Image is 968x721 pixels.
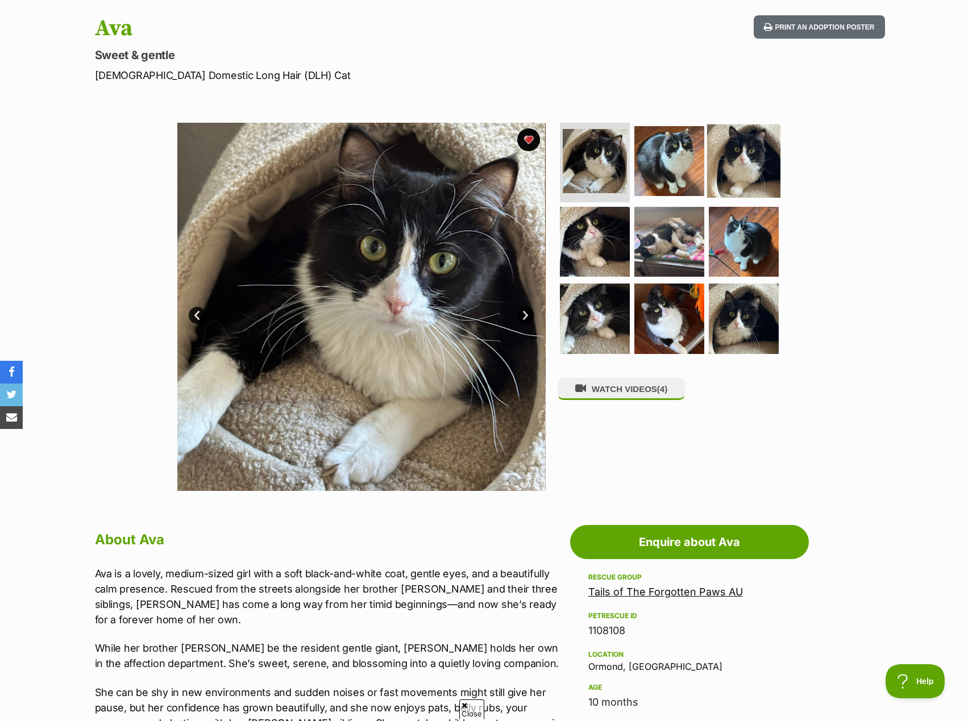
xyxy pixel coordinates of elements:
img: Photo of Ava [709,284,779,353]
button: favourite [517,128,540,151]
p: [DEMOGRAPHIC_DATA] Domestic Long Hair (DLH) Cat [95,68,576,83]
h2: About Ava [95,527,564,552]
img: Photo of Ava [707,124,780,198]
img: Photo of Ava [709,207,779,277]
a: Prev [189,307,206,324]
div: Ormond, [GEOGRAPHIC_DATA] [588,648,791,672]
p: While her brother [PERSON_NAME] be the resident gentle giant, [PERSON_NAME] holds her own in the ... [95,640,564,671]
img: Photo of Ava [545,123,913,491]
h1: Ava [95,15,576,41]
p: Sweet & gentle [95,47,576,63]
div: Age [588,683,791,692]
button: Print an adoption poster [754,15,884,39]
span: Close [459,699,484,719]
a: Enquire about Ava [570,525,809,559]
div: Location [588,650,791,659]
div: Rescue group [588,573,791,582]
img: Photo of Ava [634,284,704,353]
img: Photo of Ava [560,207,630,277]
iframe: Help Scout Beacon - Open [886,664,945,698]
div: PetRescue ID [588,611,791,620]
img: Photo of Ava [634,207,704,277]
img: Photo of Ava [634,126,704,196]
span: (4) [657,384,667,394]
img: Photo of Ava [177,123,546,491]
p: Ava is a lovely, medium-sized girl with a soft black-and-white coat, gentle eyes, and a beautiful... [95,566,564,627]
button: WATCH VIDEOS(4) [558,378,685,400]
div: 1108108 [588,623,791,639]
img: Photo of Ava [560,284,630,353]
img: Photo of Ava [563,129,627,193]
a: Next [517,307,534,324]
a: Tails of The Forgotten Paws AU [588,586,743,598]
div: 10 months [588,694,791,710]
